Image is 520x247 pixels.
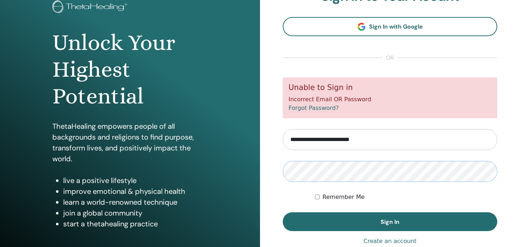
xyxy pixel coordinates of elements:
div: Incorrect Email OR Password [283,77,497,118]
button: Sign In [283,212,497,231]
li: start a thetahealing practice [63,218,208,229]
span: Sign In [381,218,399,226]
li: live a positive lifestyle [63,175,208,186]
li: join a global community [63,208,208,218]
a: Forgot Password? [289,105,339,111]
p: ThetaHealing empowers people of all backgrounds and religions to find purpose, transform lives, a... [52,121,208,164]
span: Sign In with Google [369,23,423,30]
h5: Unable to Sign in [289,83,491,92]
div: Keep me authenticated indefinitely or until I manually logout [315,193,497,201]
h1: Unlock Your Highest Potential [52,29,208,110]
span: or [382,54,398,62]
label: Remember Me [322,193,365,201]
a: Create an account [363,237,416,246]
li: learn a world-renowned technique [63,197,208,208]
li: improve emotional & physical health [63,186,208,197]
a: Sign In with Google [283,17,497,36]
